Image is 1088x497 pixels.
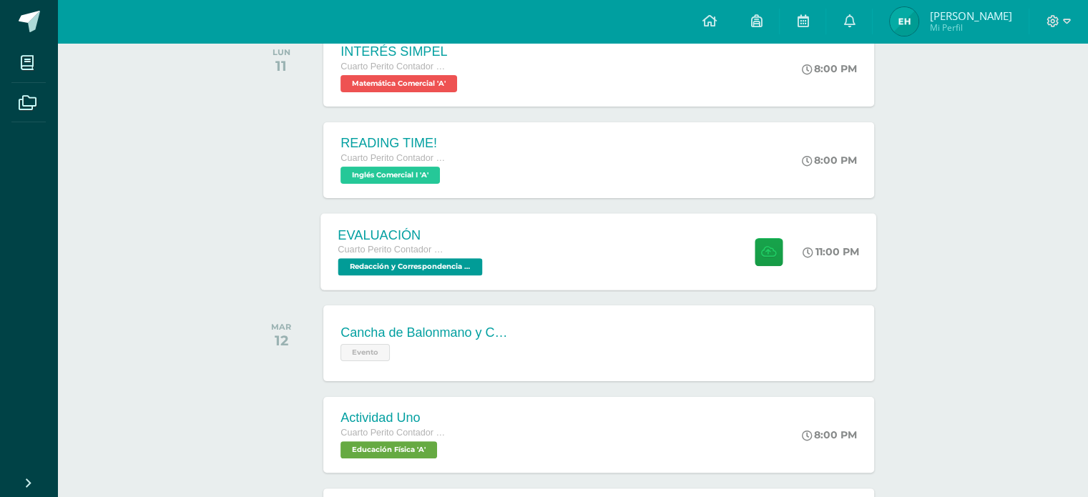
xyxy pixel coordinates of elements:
div: 8:00 PM [802,154,857,167]
span: [PERSON_NAME] [929,9,1011,23]
div: LUN [273,47,290,57]
div: Actividad Uno [340,410,448,425]
div: INTERÉS SIMPEL [340,44,461,59]
span: Mi Perfil [929,21,1011,34]
span: Inglés Comercial I 'A' [340,167,440,184]
img: f7308ab4caefd330006e7cd0818862a3.png [890,7,918,36]
span: Cuarto Perito Contador con Orientación en Computación [338,245,447,255]
span: Redacción y Correspondencia Mercantil 'A' [338,258,483,275]
div: EVALUACIÓN [338,227,486,242]
div: 11:00 PM [803,245,860,258]
div: MAR [271,322,291,332]
div: 11 [273,57,290,74]
div: 8:00 PM [802,62,857,75]
div: Cancha de Balonmano y Contenido [340,325,512,340]
span: Cuarto Perito Contador con Orientación en Computación [340,153,448,163]
span: Cuarto Perito Contador con Orientación en Computación [340,428,448,438]
div: 12 [271,332,291,349]
span: Evento [340,344,390,361]
div: 8:00 PM [802,428,857,441]
span: Educación Física 'A' [340,441,437,458]
span: Matemática Comercial 'A' [340,75,457,92]
span: Cuarto Perito Contador con Orientación en Computación [340,61,448,72]
div: READING TIME! [340,136,448,151]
